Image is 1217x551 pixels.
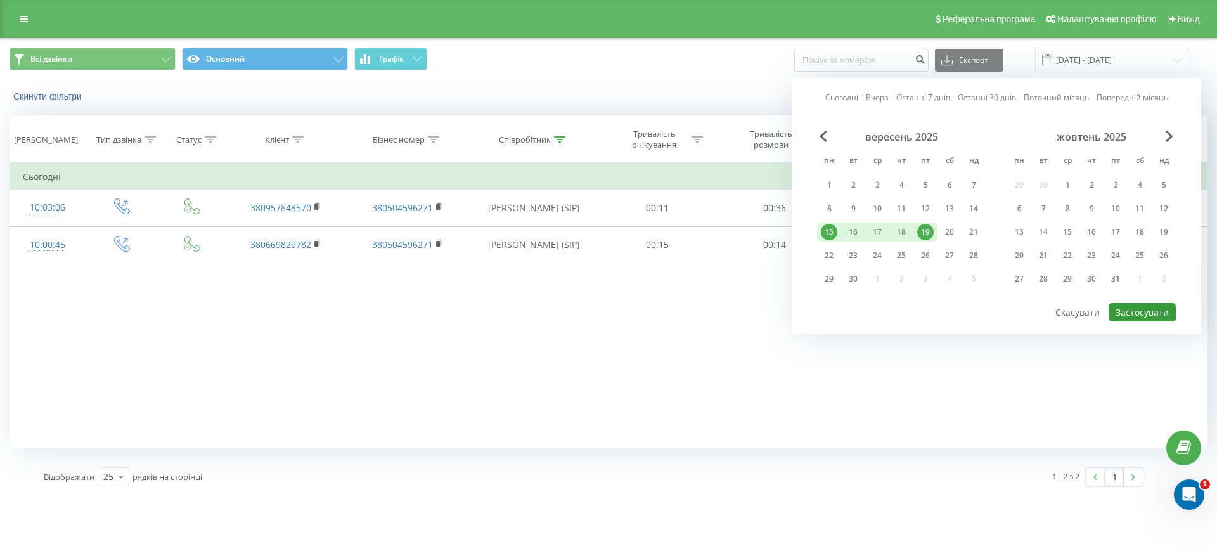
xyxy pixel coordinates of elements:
div: чт 18 вер 2025 р. [889,223,913,242]
td: Сьогодні [10,164,1207,190]
div: 12 [1156,200,1172,217]
div: 10:00:45 [23,233,72,257]
a: 380669829782 [250,238,311,250]
div: 17 [869,224,885,240]
div: пт 10 жовт 2025 р. [1104,199,1128,218]
div: 26 [1156,247,1172,264]
div: сб 27 вер 2025 р. [937,246,962,265]
div: сб 18 жовт 2025 р. [1128,223,1152,242]
td: 00:36 [716,190,832,226]
div: чт 4 вер 2025 р. [889,176,913,195]
div: чт 9 жовт 2025 р. [1079,199,1104,218]
a: Останні 30 днів [958,91,1016,103]
div: 14 [965,200,982,217]
div: Бізнес номер [373,134,425,145]
div: 1 [1059,177,1076,193]
input: Пошук за номером [794,49,929,72]
div: 31 [1107,271,1124,287]
div: вт 2 вер 2025 р. [841,176,865,195]
button: Графік [354,48,427,70]
div: 15 [1059,224,1076,240]
div: вт 7 жовт 2025 р. [1031,199,1055,218]
div: 23 [1083,247,1100,264]
span: Previous Month [820,131,827,142]
td: [PERSON_NAME] (SIP) [468,226,599,263]
div: ср 29 жовт 2025 р. [1055,269,1079,288]
div: 30 [845,271,861,287]
button: Експорт [935,49,1003,72]
abbr: четвер [1082,152,1101,171]
div: нд 5 жовт 2025 р. [1152,176,1176,195]
button: Основний [182,48,348,70]
abbr: субота [940,152,959,171]
span: Всі дзвінки [30,54,72,64]
div: 10:03:06 [23,195,72,220]
div: 3 [869,177,885,193]
abbr: п’ятниця [1106,152,1125,171]
div: 4 [893,177,910,193]
div: сб 13 вер 2025 р. [937,199,962,218]
div: сб 25 жовт 2025 р. [1128,246,1152,265]
div: нд 19 жовт 2025 р. [1152,223,1176,242]
div: чт 2 жовт 2025 р. [1079,176,1104,195]
div: ср 1 жовт 2025 р. [1055,176,1079,195]
button: Скасувати [1048,303,1107,321]
div: ср 10 вер 2025 р. [865,199,889,218]
iframe: Intercom live chat [1174,479,1204,510]
span: рядків на сторінці [132,471,202,483]
div: 30 [1083,271,1100,287]
div: вересень 2025 [817,131,986,143]
div: 28 [1035,271,1052,287]
abbr: вівторок [844,152,863,171]
div: [PERSON_NAME] [14,134,78,145]
div: вт 30 вер 2025 р. [841,269,865,288]
div: сб 4 жовт 2025 р. [1128,176,1152,195]
div: нд 7 вер 2025 р. [962,176,986,195]
div: Статус [176,134,202,145]
div: 13 [941,200,958,217]
div: 29 [1059,271,1076,287]
div: 8 [1059,200,1076,217]
abbr: вівторок [1034,152,1053,171]
span: Графік [379,55,404,63]
div: пт 19 вер 2025 р. [913,223,937,242]
td: 00:14 [716,226,832,263]
div: Тривалість очікування [621,129,688,150]
div: чт 23 жовт 2025 р. [1079,246,1104,265]
abbr: п’ятниця [916,152,935,171]
div: вт 14 жовт 2025 р. [1031,223,1055,242]
div: чт 25 вер 2025 р. [889,246,913,265]
a: 380504596271 [372,238,433,250]
div: 24 [1107,247,1124,264]
div: 15 [821,224,837,240]
div: 27 [1011,271,1027,287]
div: 25 [893,247,910,264]
div: пн 8 вер 2025 р. [817,199,841,218]
td: 00:15 [599,226,716,263]
div: нд 28 вер 2025 р. [962,246,986,265]
div: пт 24 жовт 2025 р. [1104,246,1128,265]
div: 25 [1131,247,1148,264]
div: 29 [821,271,837,287]
div: вт 16 вер 2025 р. [841,223,865,242]
div: пт 12 вер 2025 р. [913,199,937,218]
div: Тип дзвінка [96,134,141,145]
a: Останні 7 днів [896,91,950,103]
div: 4 [1131,177,1148,193]
a: Сьогодні [825,91,858,103]
div: ср 3 вер 2025 р. [865,176,889,195]
span: 1 [1200,479,1210,489]
td: 00:11 [599,190,716,226]
div: сб 11 жовт 2025 р. [1128,199,1152,218]
div: 11 [1131,200,1148,217]
div: Тривалість розмови [737,129,805,150]
a: 1 [1105,468,1124,486]
div: 8 [821,200,837,217]
a: Попередній місяць [1097,91,1168,103]
a: 380504596271 [372,202,433,214]
div: 19 [917,224,934,240]
div: 21 [1035,247,1052,264]
div: 7 [1035,200,1052,217]
div: 26 [917,247,934,264]
div: 9 [845,200,861,217]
